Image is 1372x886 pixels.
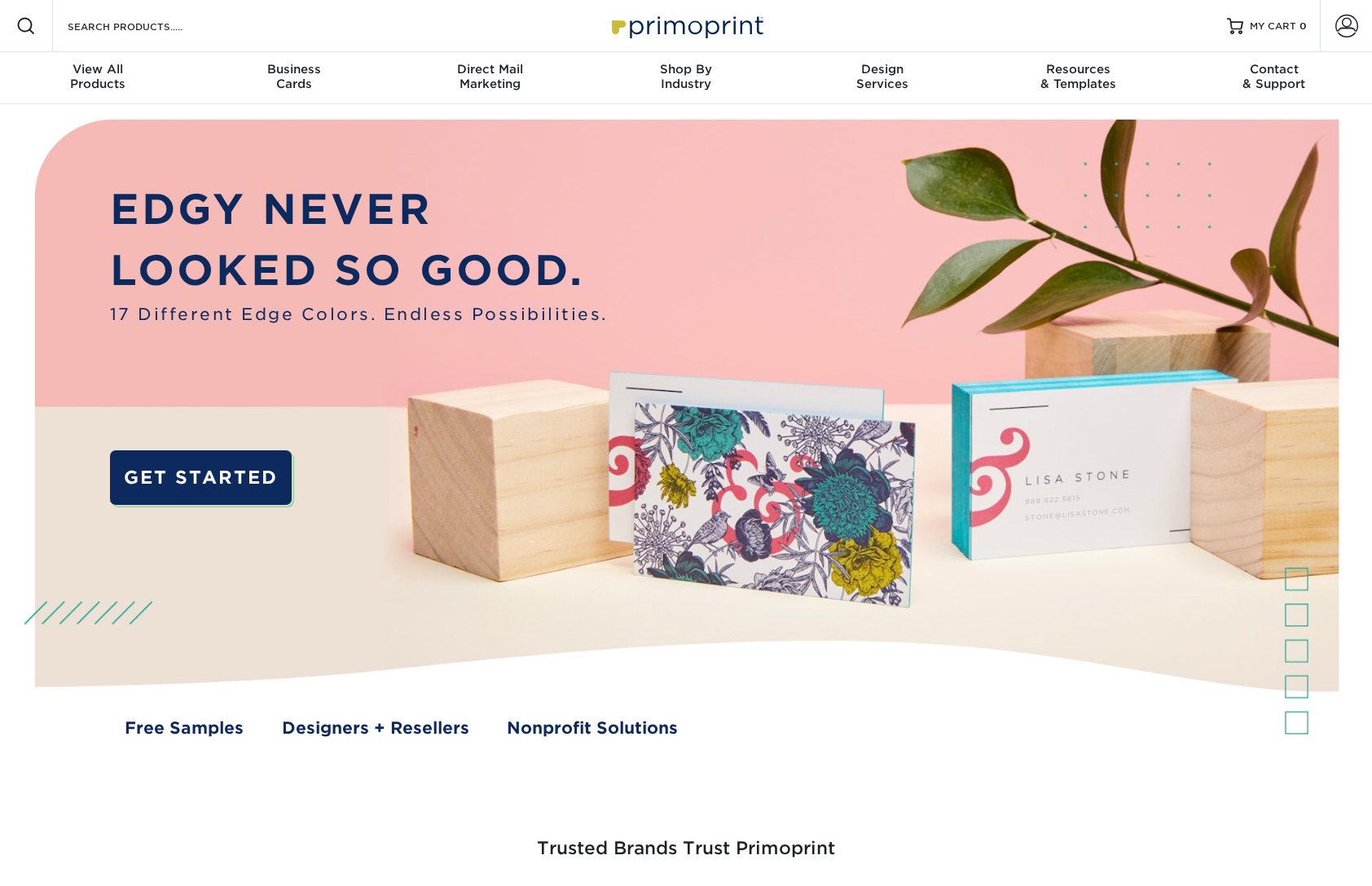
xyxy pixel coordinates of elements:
[110,179,608,241] p: EDGY NEVER
[980,62,1176,77] span: Resources
[1299,20,1307,32] span: 0
[784,52,980,104] a: DesignServices
[392,52,588,104] a: Direct MailMarketing
[196,62,393,77] span: Business
[66,16,225,36] input: SEARCH PRODUCTS.....
[1176,62,1372,77] span: Contact
[282,716,469,740] a: Designers + Resellers
[196,52,393,104] a: BusinessCards
[588,62,785,91] div: Industry
[209,799,1163,879] h3: Trusted Brands Trust Primoprint
[588,62,785,77] span: Shop By
[507,716,678,740] a: Nonprofit Solutions
[110,450,292,504] a: GET STARTED
[110,302,608,327] span: 17 Different Edge Colors. Endless Possibilities.
[1250,20,1296,33] span: MY CART
[1176,52,1372,104] a: Contact& Support
[980,62,1176,91] div: & Templates
[110,240,608,302] p: LOOKED SO GOOD.
[605,8,767,43] img: Primoprint
[125,716,244,740] a: Free Samples
[784,62,980,77] span: Design
[784,62,980,91] div: Services
[588,52,785,104] a: Shop ByIndustry
[196,62,393,91] div: Cards
[392,62,588,77] span: Direct Mail
[980,52,1176,104] a: Resources& Templates
[392,62,588,91] div: Marketing
[1176,62,1372,91] div: & Support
